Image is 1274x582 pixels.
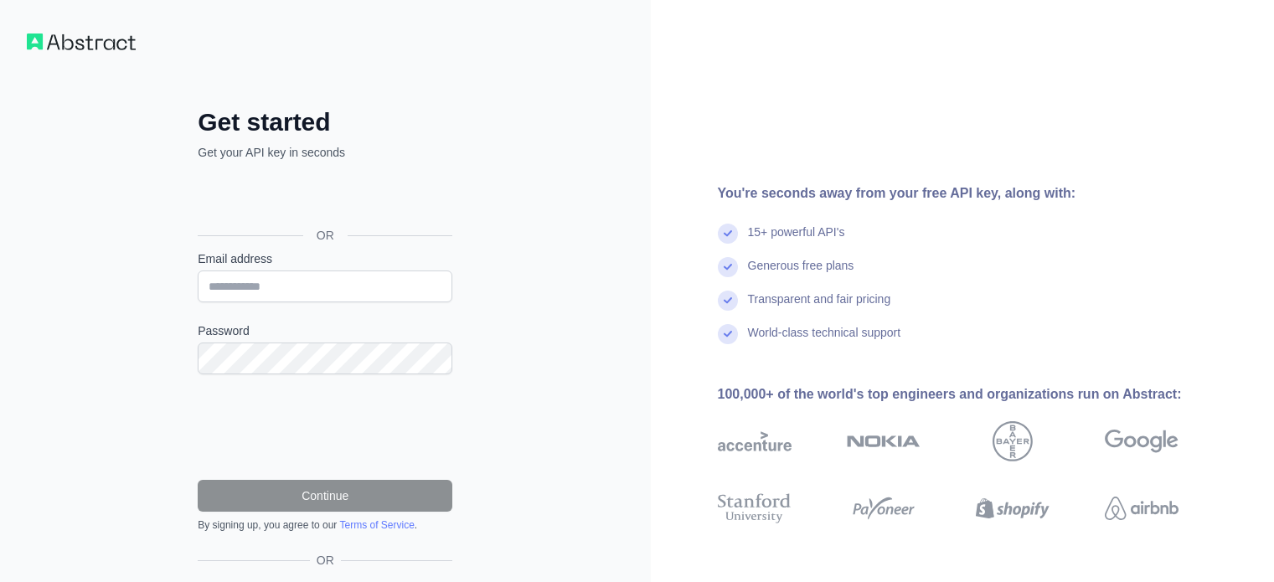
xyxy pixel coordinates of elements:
div: Transparent and fair pricing [748,291,891,324]
h2: Get started [198,107,452,137]
label: Email address [198,250,452,267]
img: airbnb [1105,490,1179,527]
span: OR [303,227,348,244]
button: Continue [198,480,452,512]
div: By signing up, you agree to our . [198,518,452,532]
span: OR [310,552,341,569]
iframe: reCAPTCHA [198,394,452,460]
img: check mark [718,224,738,244]
div: World-class technical support [748,324,901,358]
div: 100,000+ of the world's top engineers and organizations run on Abstract: [718,384,1232,404]
a: Terms of Service [339,519,414,531]
div: 15+ powerful API's [748,224,845,257]
img: check mark [718,291,738,311]
img: stanford university [718,490,792,527]
img: bayer [993,421,1033,461]
img: Workflow [27,33,136,50]
div: You're seconds away from your free API key, along with: [718,183,1232,203]
p: Get your API key in seconds [198,144,452,161]
img: payoneer [847,490,921,527]
label: Password [198,322,452,339]
iframe: Sign in with Google Button [189,179,457,216]
img: check mark [718,324,738,344]
img: accenture [718,421,792,461]
img: google [1105,421,1179,461]
div: Generous free plans [748,257,854,291]
img: shopify [976,490,1050,527]
img: nokia [847,421,921,461]
img: check mark [718,257,738,277]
